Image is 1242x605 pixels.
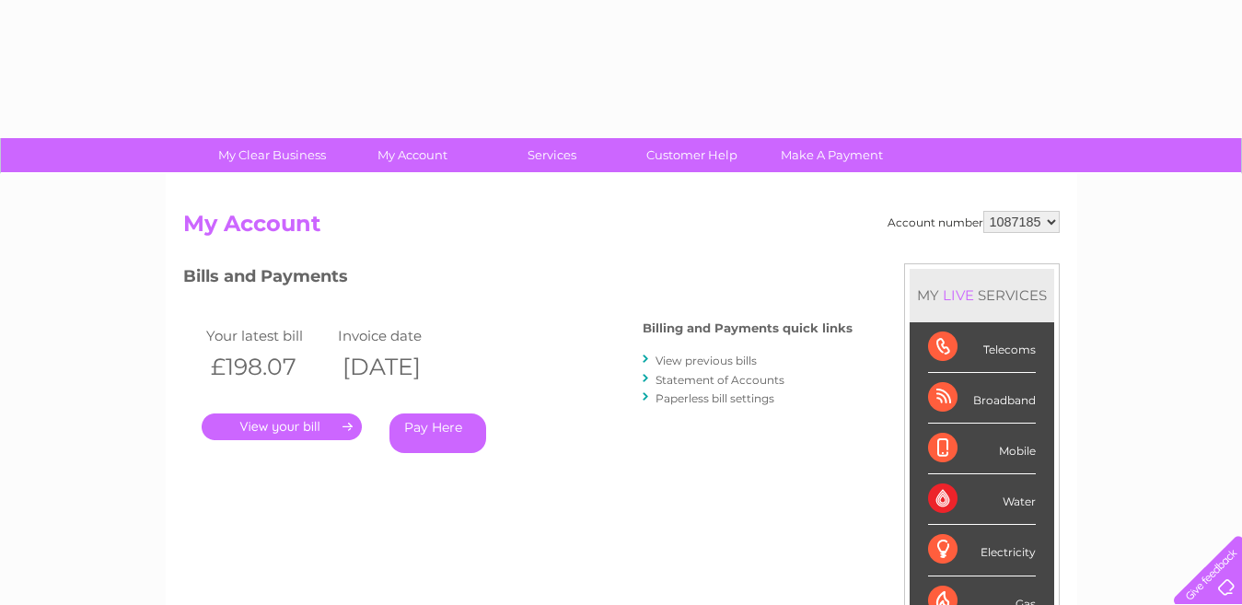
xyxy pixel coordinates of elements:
[336,138,488,172] a: My Account
[196,138,348,172] a: My Clear Business
[656,354,757,367] a: View previous bills
[910,269,1054,321] div: MY SERVICES
[928,525,1036,576] div: Electricity
[202,323,334,348] td: Your latest bill
[928,424,1036,474] div: Mobile
[939,286,978,304] div: LIVE
[888,211,1060,233] div: Account number
[756,138,908,172] a: Make A Payment
[183,263,853,296] h3: Bills and Payments
[656,391,774,405] a: Paperless bill settings
[928,322,1036,373] div: Telecoms
[928,373,1036,424] div: Broadband
[202,413,362,440] a: .
[476,138,628,172] a: Services
[333,323,466,348] td: Invoice date
[643,321,853,335] h4: Billing and Payments quick links
[616,138,768,172] a: Customer Help
[183,211,1060,246] h2: My Account
[333,348,466,386] th: [DATE]
[389,413,486,453] a: Pay Here
[656,373,784,387] a: Statement of Accounts
[202,348,334,386] th: £198.07
[928,474,1036,525] div: Water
